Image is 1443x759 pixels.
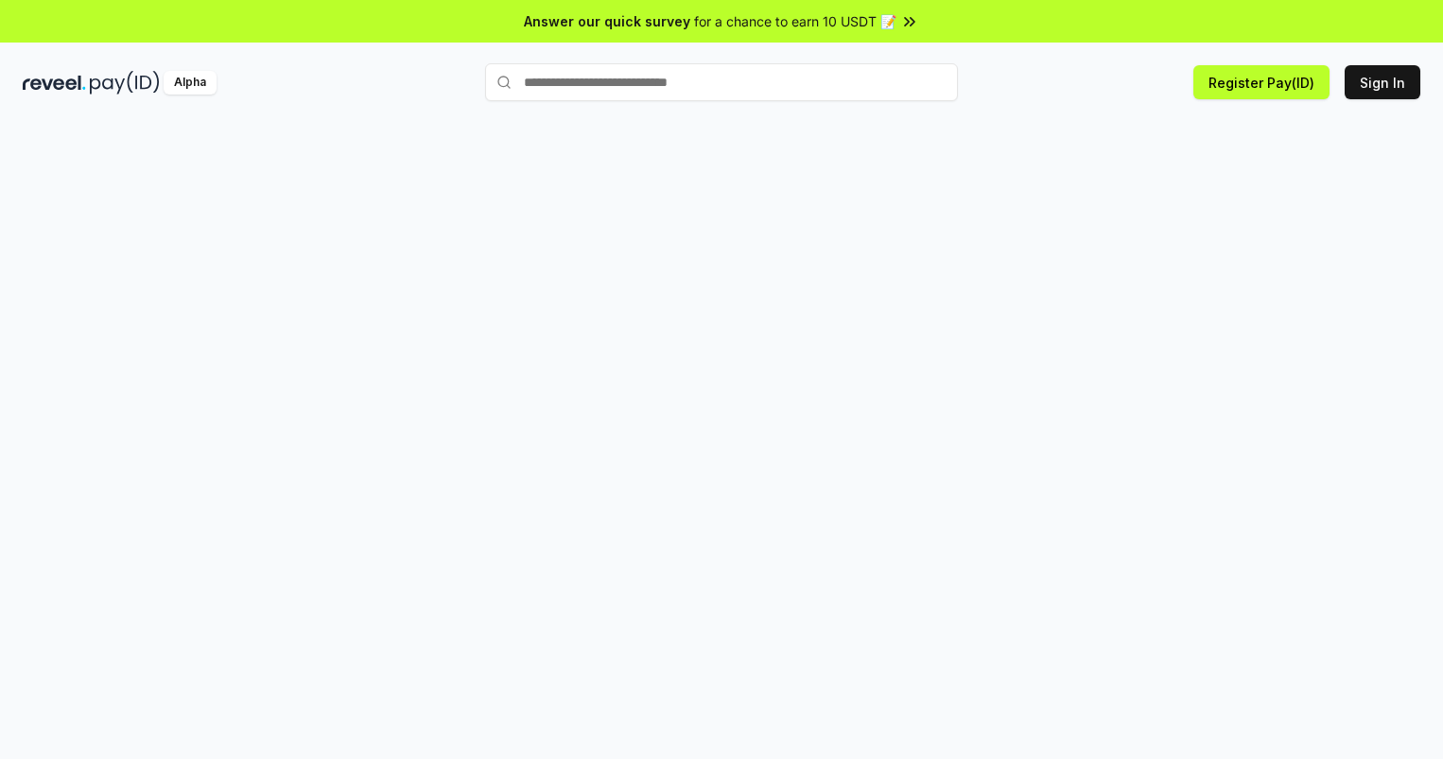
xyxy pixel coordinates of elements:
[23,71,86,95] img: reveel_dark
[694,11,896,31] span: for a chance to earn 10 USDT 📝
[524,11,690,31] span: Answer our quick survey
[1345,65,1420,99] button: Sign In
[164,71,217,95] div: Alpha
[1193,65,1330,99] button: Register Pay(ID)
[90,71,160,95] img: pay_id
